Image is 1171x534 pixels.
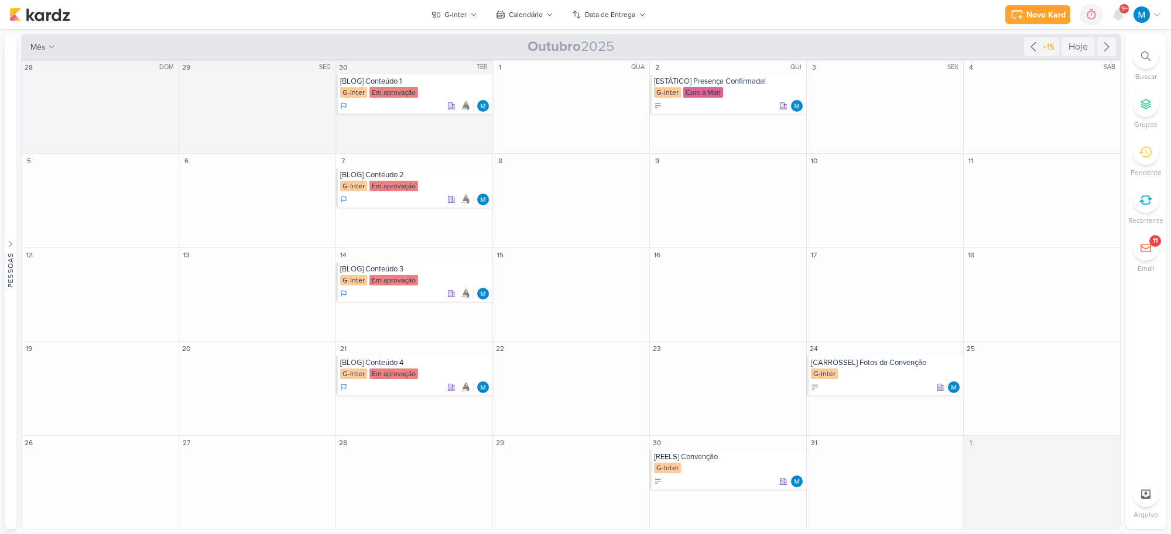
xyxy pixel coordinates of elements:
[340,77,490,86] div: [BLOG] Conteúdo 1
[340,195,347,204] div: Em Andamento
[9,8,70,22] img: kardz.app
[340,383,347,392] div: Em Andamento
[5,34,16,529] button: Pessoas
[1121,4,1128,13] span: 9+
[808,155,820,167] div: 10
[1104,63,1119,72] div: SAB
[477,381,489,393] div: Responsável: MARIANA MIRANDA
[459,288,471,299] img: Amannda Primo
[180,61,192,73] div: 29
[477,381,489,393] img: MARIANA MIRANDA
[337,437,349,449] div: 28
[319,63,334,72] div: SEG
[23,343,35,354] div: 19
[477,100,489,112] img: MARIANA MIRANDA
[459,381,474,393] div: Colaboradores: Amannda Primo
[1005,5,1070,24] button: Novo Kard
[459,194,474,205] div: Colaboradores: Amannda Primo
[965,61,977,73] div: 4
[651,61,663,73] div: 2
[369,181,418,191] div: Em aprovação
[808,437,820,449] div: 31
[948,381,960,393] img: MARIANA MIRANDA
[965,155,977,167] div: 11
[1026,9,1066,21] div: Novo Kard
[1153,236,1158,246] div: 11
[30,41,46,53] span: mês
[948,381,960,393] div: Responsável: MARIANA MIRANDA
[654,77,804,86] div: [ESTÁTICO] Presença Confirmada!
[337,249,349,261] div: 14
[337,343,349,354] div: 21
[459,100,471,112] img: Amannda Primo
[369,275,418,285] div: Em aprovação
[477,63,491,72] div: TER
[651,437,663,449] div: 30
[947,63,962,72] div: SEX
[5,252,16,287] div: Pessoas
[369,368,418,379] div: Em aprovação
[528,37,614,56] span: 2025
[811,358,961,367] div: [CARROSSEL] Fotos da Convenção
[494,249,506,261] div: 15
[631,63,648,72] div: QUA
[1125,43,1166,82] li: Ctrl + F
[23,61,35,73] div: 28
[23,155,35,167] div: 5
[791,100,803,112] div: Responsável: MARIANA MIRANDA
[808,61,820,73] div: 3
[494,61,506,73] div: 1
[477,194,489,205] div: Responsável: MARIANA MIRANDA
[340,170,490,180] div: [BLOG] Contéudo 2
[791,476,803,487] img: MARIANA MIRANDA
[651,249,663,261] div: 16
[340,264,490,274] div: [BLOG] Conteúdo 3
[651,155,663,167] div: 9
[1062,37,1095,56] div: Hoje
[340,87,367,98] div: G-Inter
[494,343,506,354] div: 22
[808,343,820,354] div: 24
[654,452,804,461] div: [REELS] Convenção
[337,61,349,73] div: 30
[340,181,367,191] div: G-Inter
[369,87,418,98] div: Em aprovação
[477,100,489,112] div: Responsável: MARIANA MIRANDA
[459,381,471,393] img: Amannda Primo
[651,343,663,354] div: 23
[654,477,662,485] div: A Fazer
[494,437,506,449] div: 29
[180,437,192,449] div: 27
[654,463,681,473] div: G-Inter
[180,155,192,167] div: 6
[1131,167,1162,178] p: Pendente
[337,155,349,167] div: 7
[340,358,490,367] div: [BLOG] Conteúdo 4
[340,275,367,285] div: G-Inter
[1134,119,1158,130] p: Grupos
[965,343,977,354] div: 25
[811,383,819,391] div: A Fazer
[528,38,581,55] strong: Outubro
[811,368,838,379] div: G-Inter
[808,249,820,261] div: 17
[477,194,489,205] img: MARIANA MIRANDA
[459,100,474,112] div: Colaboradores: Amannda Primo
[23,249,35,261] div: 12
[494,155,506,167] div: 8
[1135,71,1157,82] p: Buscar
[965,249,977,261] div: 18
[477,288,489,299] div: Responsável: MARIANA MIRANDA
[790,63,805,72] div: QUI
[180,343,192,354] div: 20
[340,289,347,298] div: Em Andamento
[159,63,177,72] div: DOM
[683,87,723,98] div: Com a Mari
[791,100,803,112] img: MARIANA MIRANDA
[459,288,474,299] div: Colaboradores: Amannda Primo
[477,288,489,299] img: MARIANA MIRANDA
[965,437,977,449] div: 1
[1134,6,1150,23] img: MARIANA MIRANDA
[1134,509,1158,520] p: Arquivo
[1138,263,1155,274] p: Email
